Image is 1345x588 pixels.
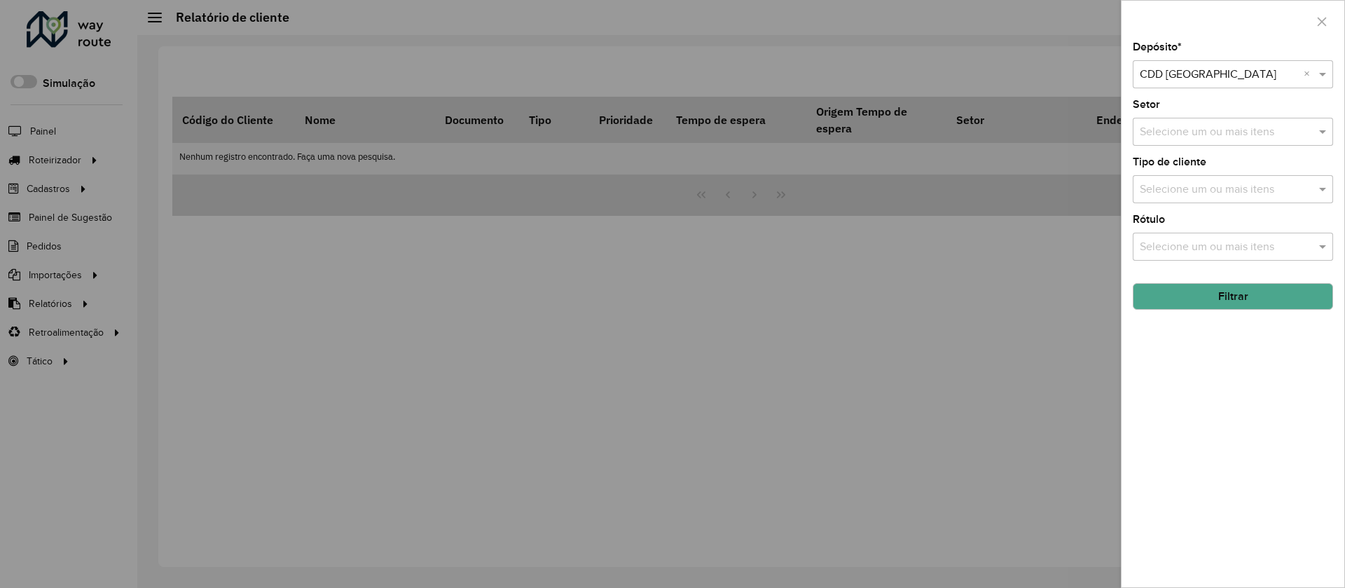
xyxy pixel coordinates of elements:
span: Clear all [1304,66,1316,83]
button: Filtrar [1133,283,1333,310]
label: Rótulo [1133,211,1165,228]
label: Depósito [1133,39,1182,55]
label: Tipo de cliente [1133,153,1206,170]
label: Setor [1133,96,1160,113]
